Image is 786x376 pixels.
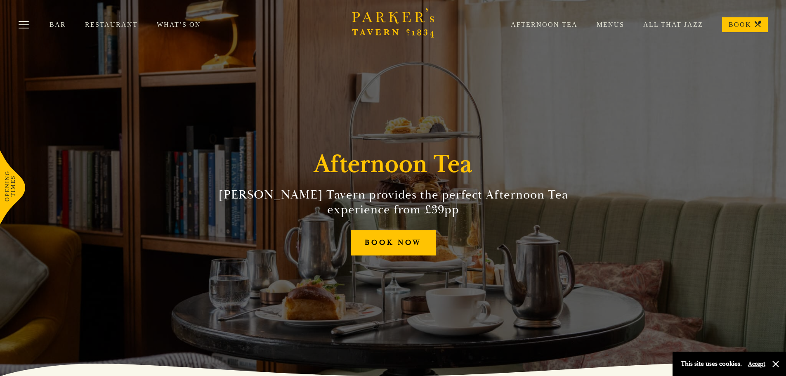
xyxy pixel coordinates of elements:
[314,149,472,179] h1: Afternoon Tea
[748,360,765,368] button: Accept
[681,358,742,370] p: This site uses cookies.
[351,230,436,255] a: BOOK NOW
[205,187,581,217] h2: [PERSON_NAME] Tavern provides the perfect Afternoon Tea experience from £39pp
[772,360,780,368] button: Close and accept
